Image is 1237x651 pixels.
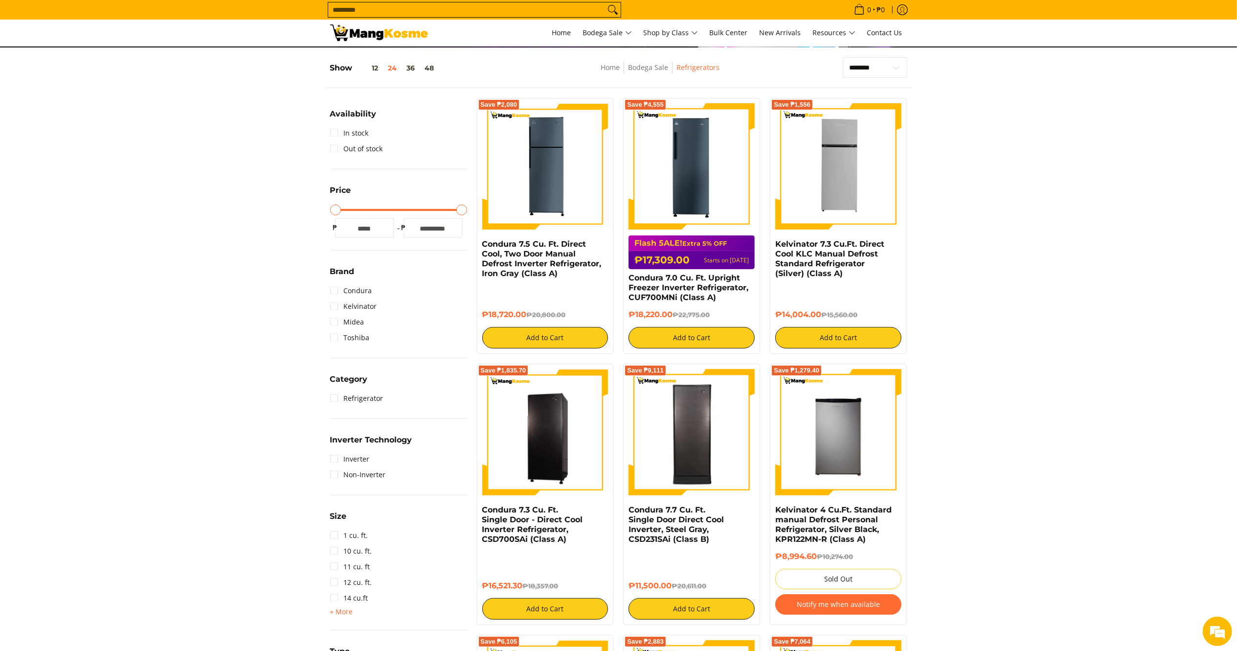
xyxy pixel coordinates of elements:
span: Save ₱7,064 [774,639,810,645]
a: New Arrivals [755,20,806,46]
a: Home [601,63,620,72]
summary: Open [330,606,353,618]
summary: Open [330,110,377,125]
span: Resources [813,27,855,39]
a: Non-Inverter [330,467,386,483]
a: 1 cu. ft. [330,528,368,543]
button: 48 [420,64,439,72]
h6: ₱18,720.00 [482,310,608,320]
h6: ₱14,004.00 [775,310,901,320]
span: Save ₱1,835.70 [481,368,526,373]
a: 14 cu.ft [330,590,368,606]
span: ₱ [399,223,408,232]
span: Shop by Class [644,27,698,39]
span: Contact Us [867,28,902,37]
button: Search [605,2,621,17]
summary: Open [330,186,351,202]
span: Inverter Technology [330,436,412,444]
del: ₱22,775.00 [673,311,710,319]
del: ₱20,611.00 [672,582,706,590]
a: Shop by Class [639,20,703,46]
a: Kelvinator [330,299,377,314]
del: ₱18,357.00 [523,582,559,590]
a: Toshiba [330,330,370,346]
span: Bodega Sale [583,27,632,39]
img: Kelvinator 7.3 Cu.Ft. Direct Cool KLC Manual Defrost Standard Refrigerator (Silver) (Class A) [775,103,901,230]
img: Kelvinator 4 Cu.Ft. Standard manual Defrost Personal Refrigerator, Silver Black, KPR122MN-R (Clas... [775,369,901,495]
a: Inverter [330,451,370,467]
span: ₱ [330,223,340,232]
img: condura-direct-cool-7.5-cubic-feet-2-door-manual-defrost-inverter-ref-iron-gray-full-view-mang-kosme [482,103,608,230]
button: Add to Cart [482,598,608,620]
a: 11 cu. ft [330,559,370,575]
button: Notify me when available [775,594,901,615]
summary: Open [330,375,368,391]
a: Contact Us [862,20,907,46]
del: ₱10,274.00 [817,553,853,560]
img: Bodega Sale Refrigerator l Mang Kosme: Home Appliances Warehouse Sale [330,24,428,41]
span: Price [330,186,351,194]
h6: ₱18,220.00 [629,310,755,320]
span: Brand [330,268,355,276]
summary: Open [330,268,355,283]
a: Resources [808,20,860,46]
button: Add to Cart [629,598,755,620]
span: • [851,4,888,15]
span: Save ₱4,555 [627,102,664,108]
a: Condura 7.0 Cu. Ft. Upright Freezer Inverter Refrigerator, CUF700MNi (Class A) [629,273,748,302]
del: ₱15,560.00 [821,311,857,319]
span: 0 [866,6,873,13]
h6: ₱16,521.30 [482,581,608,591]
h6: ₱8,994.60 [775,552,901,561]
a: Refrigerators [676,63,720,72]
a: In stock [330,125,369,141]
a: Bulk Center [705,20,753,46]
a: Condura 7.3 Cu. Ft. Single Door - Direct Cool Inverter Refrigerator, CSD700SAi (Class A) [482,505,583,544]
a: Kelvinator 4 Cu.Ft. Standard manual Defrost Personal Refrigerator, Silver Black, KPR122MN-R (Clas... [775,505,892,544]
a: Condura 7.5 Cu. Ft. Direct Cool, Two Door Manual Defrost Inverter Refrigerator, Iron Gray (Class A) [482,239,602,278]
a: Condura 7.7 Cu. Ft. Single Door Direct Cool Inverter, Steel Gray, CSD231SAi (Class B) [629,505,724,544]
span: Save ₱2,883 [627,639,664,645]
span: Save ₱2,080 [481,102,517,108]
a: Midea [330,314,364,330]
nav: Breadcrumbs [532,62,788,84]
span: Save ₱6,105 [481,639,517,645]
span: Size [330,512,347,520]
nav: Main Menu [438,20,907,46]
a: Bodega Sale [628,63,668,72]
button: Add to Cart [629,327,755,349]
button: Add to Cart [775,327,901,349]
button: 12 [353,64,383,72]
span: Category [330,375,368,383]
a: Refrigerator [330,391,383,406]
summary: Open [330,512,347,528]
span: Home [552,28,571,37]
a: Kelvinator 7.3 Cu.Ft. Direct Cool KLC Manual Defrost Standard Refrigerator (Silver) (Class A) [775,239,884,278]
span: Save ₱1,556 [774,102,810,108]
button: Sold Out [775,569,901,589]
span: Save ₱1,279.40 [774,368,819,373]
a: 10 cu. ft. [330,543,372,559]
span: ₱0 [876,6,887,13]
button: 24 [383,64,402,72]
img: Condura 7.0 Cu. Ft. Upright Freezer Inverter Refrigerator, CUF700MNi (Class A) [629,103,755,230]
img: Condura 7.7 Cu. Ft. Single Door Direct Cool Inverter, Steel Gray, CSD231SAi (Class B) [629,371,755,494]
span: Bulk Center [710,28,748,37]
span: Availability [330,110,377,118]
a: 12 cu. ft. [330,575,372,590]
h6: ₱11,500.00 [629,581,755,591]
summary: Open [330,436,412,451]
del: ₱20,800.00 [527,311,566,319]
button: 36 [402,64,420,72]
span: + More [330,608,353,616]
span: New Arrivals [760,28,801,37]
button: Add to Cart [482,327,608,349]
a: Home [547,20,576,46]
a: Out of stock [330,141,383,157]
a: Condura [330,283,372,299]
a: Bodega Sale [578,20,637,46]
img: Condura 7.3 Cu. Ft. Single Door - Direct Cool Inverter Refrigerator, CSD700SAi (Class A) [482,371,608,494]
span: Save ₱9,111 [627,368,664,373]
h5: Show [330,63,439,73]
